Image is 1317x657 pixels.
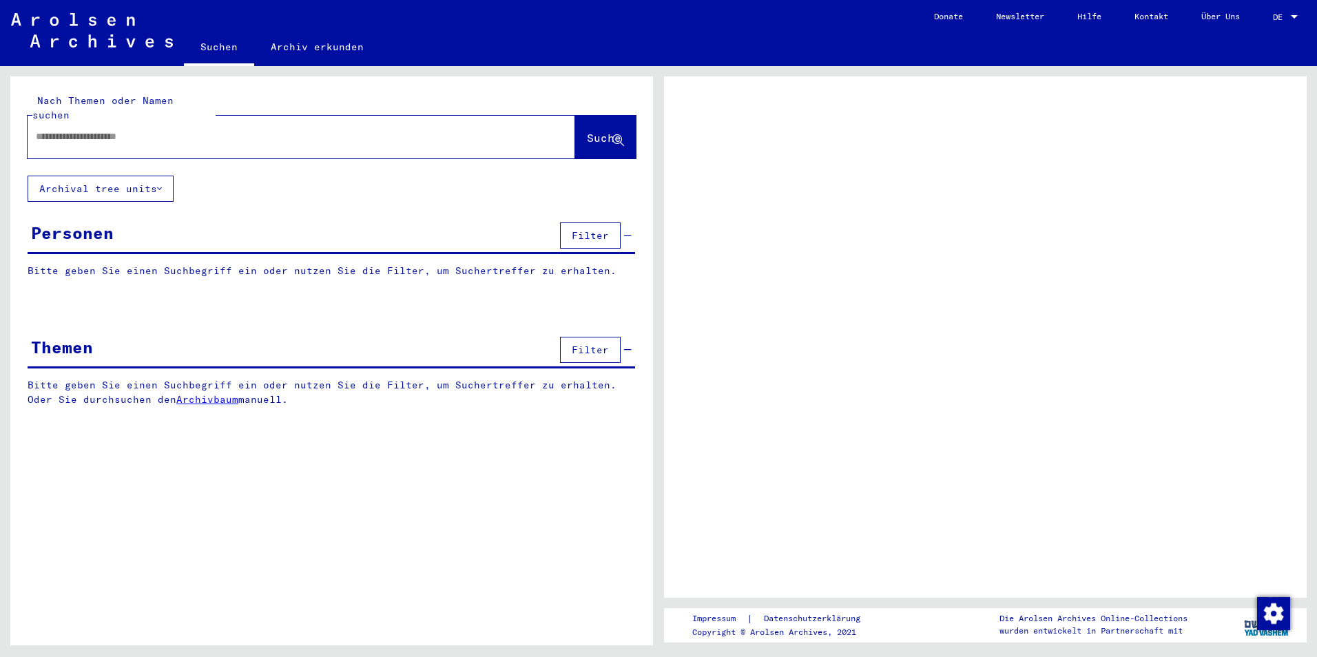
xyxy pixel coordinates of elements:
[999,625,1188,637] p: wurden entwickelt in Partnerschaft mit
[1257,597,1290,630] img: Zustimmung ändern
[692,612,877,626] div: |
[560,337,621,363] button: Filter
[560,222,621,249] button: Filter
[176,393,238,406] a: Archivbaum
[692,612,747,626] a: Impressum
[28,264,635,278] p: Bitte geben Sie einen Suchbegriff ein oder nutzen Sie die Filter, um Suchertreffer zu erhalten.
[692,626,877,638] p: Copyright © Arolsen Archives, 2021
[32,94,174,121] mat-label: Nach Themen oder Namen suchen
[572,229,609,242] span: Filter
[254,30,380,63] a: Archiv erkunden
[184,30,254,66] a: Suchen
[753,612,877,626] a: Datenschutzerklärung
[31,335,93,359] div: Themen
[1273,12,1288,22] span: DE
[1241,607,1293,642] img: yv_logo.png
[587,131,621,145] span: Suche
[28,176,174,202] button: Archival tree units
[31,220,114,245] div: Personen
[999,612,1188,625] p: Die Arolsen Archives Online-Collections
[28,378,636,407] p: Bitte geben Sie einen Suchbegriff ein oder nutzen Sie die Filter, um Suchertreffer zu erhalten. O...
[575,116,636,158] button: Suche
[572,344,609,356] span: Filter
[11,13,173,48] img: Arolsen_neg.svg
